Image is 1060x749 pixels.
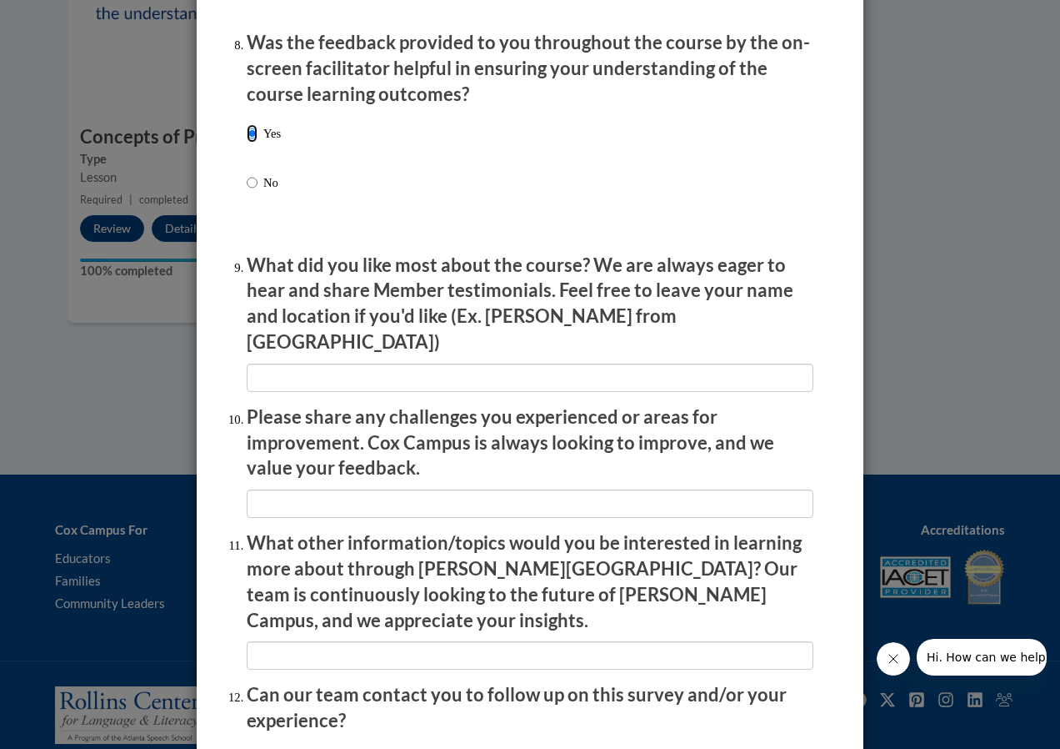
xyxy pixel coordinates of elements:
[247,682,813,734] p: Can our team contact you to follow up on this survey and/or your experience?
[247,530,813,633] p: What other information/topics would you be interested in learning more about through [PERSON_NAME...
[247,30,813,107] p: Was the feedback provided to you throughout the course by the on-screen facilitator helpful in en...
[263,173,281,192] p: No
[247,405,813,481] p: Please share any challenges you experienced or areas for improvement. Cox Campus is always lookin...
[10,12,135,25] span: Hi. How can we help?
[263,124,281,143] p: Yes
[247,173,257,192] input: No
[917,639,1047,676] iframe: Message from company
[247,124,257,143] input: Yes
[247,253,813,355] p: What did you like most about the course? We are always eager to hear and share Member testimonial...
[877,642,910,676] iframe: Close message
